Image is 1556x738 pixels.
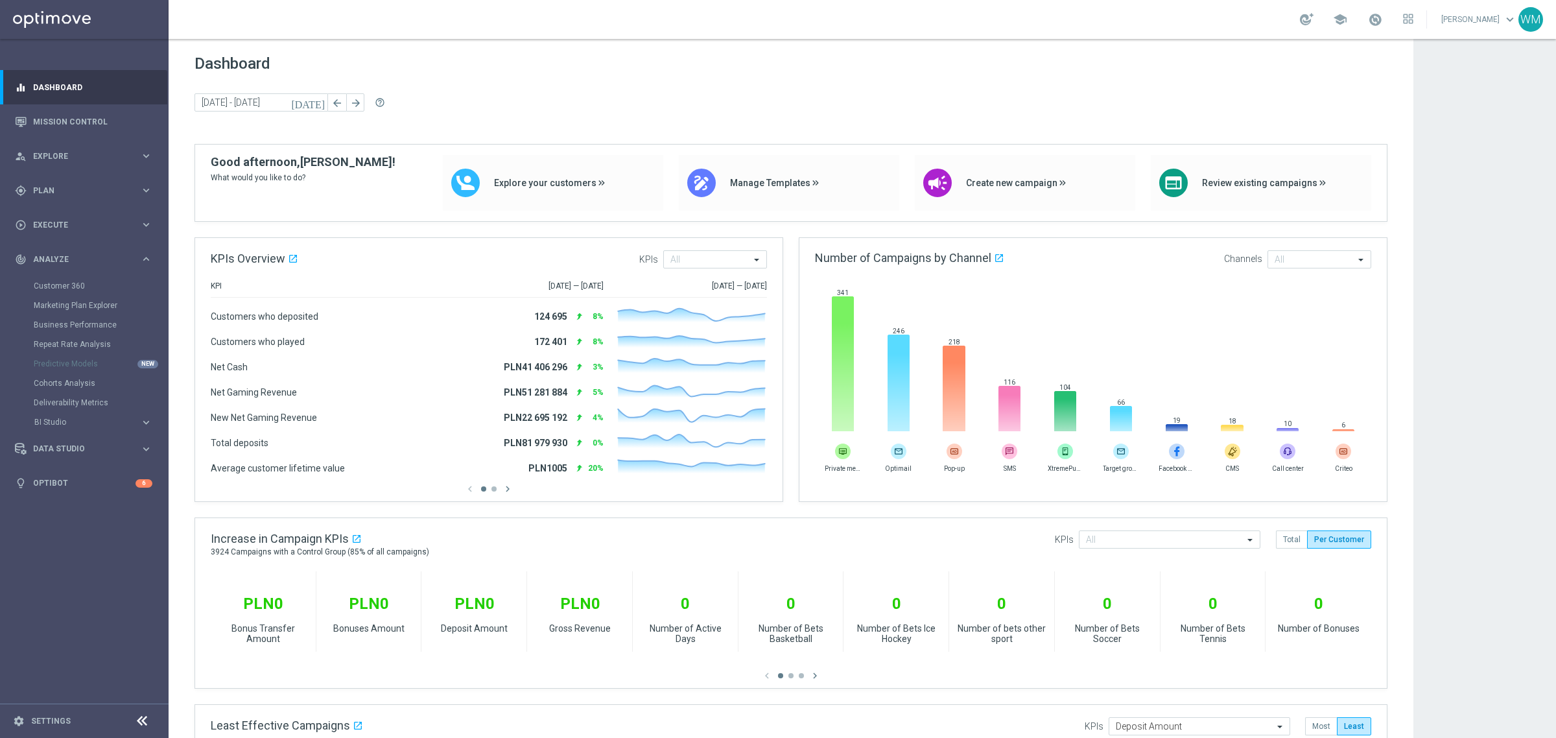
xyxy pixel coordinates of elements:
[15,185,140,196] div: Plan
[14,254,153,265] button: track_changes Analyze keyboard_arrow_right
[137,360,158,368] div: NEW
[140,150,152,162] i: keyboard_arrow_right
[15,254,140,265] div: Analyze
[33,104,152,139] a: Mission Control
[33,466,136,501] a: Optibot
[34,374,167,393] div: Cohorts Analysis
[15,254,27,265] i: track_changes
[13,715,25,727] i: settings
[140,219,152,231] i: keyboard_arrow_right
[1518,7,1543,32] div: WM
[33,256,140,263] span: Analyze
[14,82,153,93] button: equalizer Dashboard
[34,339,135,350] a: Repeat Rate Analysis
[34,320,135,330] a: Business Performance
[140,416,152,429] i: keyboard_arrow_right
[33,70,152,104] a: Dashboard
[136,479,152,488] div: 6
[14,151,153,161] button: person_search Explore keyboard_arrow_right
[15,150,27,162] i: person_search
[15,443,140,455] div: Data Studio
[14,478,153,488] button: lightbulb Optibot 6
[31,717,71,725] a: Settings
[14,117,153,127] button: Mission Control
[34,300,135,311] a: Marketing Plan Explorer
[34,281,135,291] a: Customer 360
[34,354,167,374] div: Predictive Models
[34,417,153,427] button: BI Studio keyboard_arrow_right
[14,444,153,454] button: Data Studio keyboard_arrow_right
[15,219,27,231] i: play_circle_outline
[34,335,167,354] div: Repeat Rate Analysis
[33,445,140,453] span: Data Studio
[15,150,140,162] div: Explore
[14,185,153,196] button: gps_fixed Plan keyboard_arrow_right
[15,466,152,501] div: Optibot
[14,220,153,230] button: play_circle_outline Execute keyboard_arrow_right
[140,184,152,196] i: keyboard_arrow_right
[1503,12,1517,27] span: keyboard_arrow_down
[34,418,127,426] span: BI Studio
[15,82,27,93] i: equalizer
[34,315,167,335] div: Business Performance
[34,378,135,388] a: Cohorts Analysis
[34,393,167,412] div: Deliverability Metrics
[15,219,140,231] div: Execute
[33,221,140,229] span: Execute
[1333,12,1347,27] span: school
[34,276,167,296] div: Customer 360
[140,253,152,265] i: keyboard_arrow_right
[1440,10,1518,29] a: [PERSON_NAME]keyboard_arrow_down
[15,104,152,139] div: Mission Control
[34,418,140,426] div: BI Studio
[140,443,152,455] i: keyboard_arrow_right
[15,70,152,104] div: Dashboard
[34,296,167,315] div: Marketing Plan Explorer
[34,412,167,432] div: BI Studio
[33,187,140,195] span: Plan
[15,477,27,489] i: lightbulb
[15,185,27,196] i: gps_fixed
[34,398,135,408] a: Deliverability Metrics
[33,152,140,160] span: Explore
